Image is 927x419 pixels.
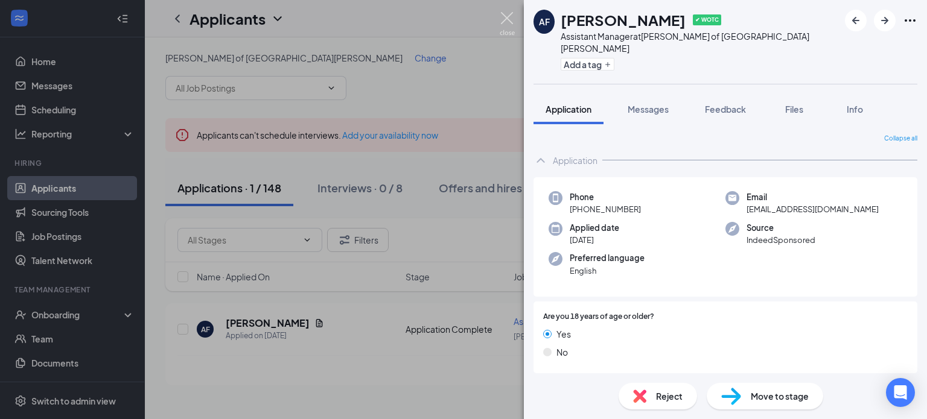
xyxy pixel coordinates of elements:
div: Assistant Manager at [PERSON_NAME] of [GEOGRAPHIC_DATA][PERSON_NAME] [561,30,839,54]
span: Move to stage [751,389,809,403]
button: PlusAdd a tag [561,58,614,71]
span: Are you 18 years of age or older? [543,311,654,323]
span: Collapse all [884,134,917,143]
span: [PHONE_NUMBER] [570,203,641,215]
svg: ChevronUp [534,153,548,168]
span: Feedback [705,104,746,115]
span: Files [785,104,803,115]
span: No [556,345,568,359]
span: IndeedSponsored [747,234,815,246]
span: ✔ WOTC [693,14,721,25]
svg: ArrowRight [878,13,892,28]
span: Source [747,222,815,234]
svg: Plus [604,61,611,68]
button: ArrowRight [874,10,896,31]
div: Open Intercom Messenger [886,378,915,407]
span: Preferred language [570,252,645,264]
div: Application [553,154,597,166]
div: AF [539,16,550,28]
span: English [570,265,645,277]
span: Info [847,104,863,115]
span: [DATE] [570,234,619,246]
button: ArrowLeftNew [845,10,867,31]
span: Email [747,191,879,203]
span: Application [546,104,591,115]
span: [EMAIL_ADDRESS][DOMAIN_NAME] [747,203,879,215]
span: Phone [570,191,641,203]
h1: [PERSON_NAME] [561,10,686,30]
span: Reject [656,389,683,403]
span: Yes [556,327,571,341]
svg: Ellipses [903,13,917,28]
span: Applied date [570,222,619,234]
span: Messages [628,104,669,115]
svg: ArrowLeftNew [849,13,863,28]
